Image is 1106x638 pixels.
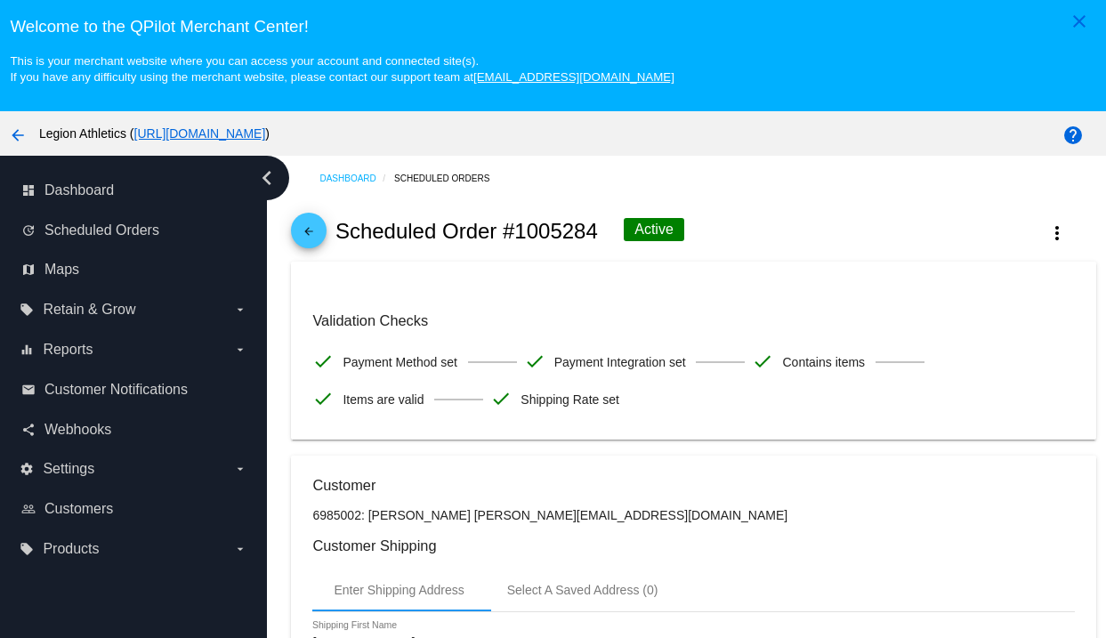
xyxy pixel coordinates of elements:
span: Retain & Grow [43,302,135,318]
span: Scheduled Orders [44,222,159,238]
span: Payment Integration set [554,343,686,381]
i: arrow_drop_down [233,542,247,556]
i: people_outline [21,502,36,516]
mat-icon: check [312,388,334,409]
small: This is your merchant website where you can access your account and connected site(s). If you hav... [10,54,674,84]
a: Dashboard [319,165,394,192]
i: local_offer [20,542,34,556]
h3: Validation Checks [312,312,1074,329]
mat-icon: more_vert [1046,222,1068,244]
i: local_offer [20,303,34,317]
a: update Scheduled Orders [21,216,247,245]
i: equalizer [20,343,34,357]
p: 6985002: [PERSON_NAME] [PERSON_NAME][EMAIL_ADDRESS][DOMAIN_NAME] [312,508,1074,522]
span: Items are valid [343,381,424,418]
h2: Scheduled Order #1005284 [335,219,598,244]
i: update [21,223,36,238]
mat-icon: help [1062,125,1084,146]
i: arrow_drop_down [233,462,247,476]
i: map [21,262,36,277]
mat-icon: check [524,351,545,372]
i: settings [20,462,34,476]
span: Legion Athletics ( ) [39,126,270,141]
a: share Webhooks [21,416,247,444]
span: Settings [43,461,94,477]
i: arrow_drop_down [233,303,247,317]
span: Customer Notifications [44,382,188,398]
div: Active [624,218,684,241]
h3: Welcome to the QPilot Merchant Center! [10,17,1095,36]
a: people_outline Customers [21,495,247,523]
mat-icon: check [752,351,773,372]
i: email [21,383,36,397]
span: Customers [44,501,113,517]
a: dashboard Dashboard [21,176,247,205]
span: Payment Method set [343,343,456,381]
i: share [21,423,36,437]
span: Shipping Rate set [521,381,619,418]
a: email Customer Notifications [21,376,247,404]
mat-icon: check [312,351,334,372]
mat-icon: close [1069,11,1090,32]
span: Contains items [782,343,865,381]
span: Reports [43,342,93,358]
div: Select A Saved Address (0) [507,583,658,597]
i: dashboard [21,183,36,198]
span: Products [43,541,99,557]
h3: Customer [312,477,1074,494]
span: Dashboard [44,182,114,198]
mat-icon: arrow_back [298,225,319,246]
mat-icon: arrow_back [7,125,28,146]
a: [URL][DOMAIN_NAME] [134,126,266,141]
div: Enter Shipping Address [334,583,464,597]
span: Maps [44,262,79,278]
h3: Customer Shipping [312,537,1074,554]
a: Scheduled Orders [394,165,505,192]
i: chevron_left [253,164,281,192]
mat-icon: check [490,388,512,409]
a: [EMAIL_ADDRESS][DOMAIN_NAME] [473,70,674,84]
a: map Maps [21,255,247,284]
i: arrow_drop_down [233,343,247,357]
span: Webhooks [44,422,111,438]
